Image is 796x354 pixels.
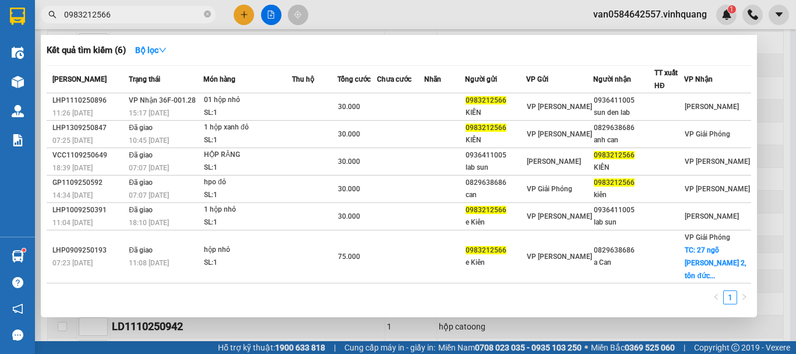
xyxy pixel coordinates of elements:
span: VP Giải Phóng [685,130,730,138]
div: SL: 1 [204,107,291,120]
span: 0983212566 [466,246,506,254]
div: 1 hộp nhỏ [204,204,291,216]
div: 0936411005 [594,94,654,107]
div: 0829638686 [594,244,654,257]
strong: Bộ lọc [135,45,167,55]
div: SL: 1 [204,257,291,269]
span: 18:10 [DATE] [129,219,169,227]
span: 0983212566 [466,96,506,104]
span: 0983212566 [466,124,506,132]
li: 1 [723,290,737,304]
div: KIÊN [594,162,654,174]
span: Nhãn [424,75,441,83]
span: Đã giao [129,246,153,254]
img: warehouse-icon [12,250,24,262]
div: LHP1309250847 [52,122,125,134]
li: Next Page [737,290,751,304]
button: right [737,290,751,304]
span: 0983212566 [594,151,635,159]
span: left [713,293,720,300]
span: Món hàng [203,75,235,83]
img: warehouse-icon [12,76,24,88]
span: VP Giải Phóng [527,185,572,193]
span: search [48,10,57,19]
span: VP Giải Phóng [685,233,730,241]
div: LHP0909250193 [52,244,125,257]
span: 18:39 [DATE] [52,164,93,172]
span: notification [12,303,23,314]
span: Thu hộ [292,75,314,83]
div: SL: 1 [204,216,291,229]
span: 10:45 [DATE] [129,136,169,145]
button: Bộ lọcdown [126,41,176,59]
li: Previous Page [709,290,723,304]
div: sun den lab [594,107,654,119]
div: 0936411005 [594,204,654,216]
span: 75.000 [338,253,360,261]
div: lab sun [466,162,526,174]
sup: 1 [22,248,26,252]
span: 11:26 [DATE] [52,109,93,117]
div: HỘP RĂNG [204,149,291,162]
span: 14:34 [DATE] [52,191,93,199]
div: kiên [594,189,654,201]
a: 1 [724,291,737,304]
div: anh can [594,134,654,146]
span: Người gửi [465,75,497,83]
div: can [466,189,526,201]
span: question-circle [12,277,23,288]
span: TC: 27 ngõ [PERSON_NAME] 2, tôn đức... [685,246,746,280]
span: 15:17 [DATE] [129,109,169,117]
div: 0829638686 [594,122,654,134]
div: VCC1109250649 [52,149,125,162]
span: Trạng thái [129,75,160,83]
input: Tìm tên, số ĐT hoặc mã đơn [64,8,202,21]
img: warehouse-icon [12,105,24,117]
span: 30.000 [338,130,360,138]
div: SL: 1 [204,189,291,202]
span: down [159,46,167,54]
div: 1 hộp xanh đỏ [204,121,291,134]
div: lab sun [594,216,654,229]
span: VP [PERSON_NAME] [527,130,592,138]
div: e Kiên [466,216,526,229]
span: Đã giao [129,178,153,187]
div: hpo đỏ [204,176,291,189]
span: 11:08 [DATE] [129,259,169,267]
div: SL: 1 [204,134,291,147]
h3: Kết quả tìm kiếm ( 6 ) [47,44,126,57]
span: Tổng cước [337,75,371,83]
span: right [741,293,748,300]
span: [PERSON_NAME] [527,157,581,166]
img: logo-vxr [10,8,25,25]
span: [PERSON_NAME] [52,75,107,83]
span: 07:07 [DATE] [129,164,169,172]
div: KIÊN [466,107,526,119]
div: 0936411005 [466,149,526,162]
span: 07:25 [DATE] [52,136,93,145]
span: [PERSON_NAME] [685,103,739,111]
div: KIÊN [466,134,526,146]
span: VP [PERSON_NAME] [527,212,592,220]
span: 30.000 [338,185,360,193]
span: [PERSON_NAME] [685,212,739,220]
span: 30.000 [338,157,360,166]
div: LHP1009250391 [52,204,125,216]
img: warehouse-icon [12,47,24,59]
span: 30.000 [338,103,360,111]
span: VP [PERSON_NAME] [685,157,750,166]
span: 11:04 [DATE] [52,219,93,227]
div: 01 hộp nhỏ [204,94,291,107]
div: hộp nhỏ [204,244,291,257]
span: Chưa cước [377,75,411,83]
img: solution-icon [12,134,24,146]
span: VP Gửi [526,75,548,83]
div: a Can [594,257,654,269]
div: GP1109250592 [52,177,125,189]
span: Đã giao [129,151,153,159]
span: VP [PERSON_NAME] [685,185,750,193]
span: close-circle [204,9,211,20]
span: close-circle [204,10,211,17]
span: VP [PERSON_NAME] [527,253,592,261]
span: 07:07 [DATE] [129,191,169,199]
